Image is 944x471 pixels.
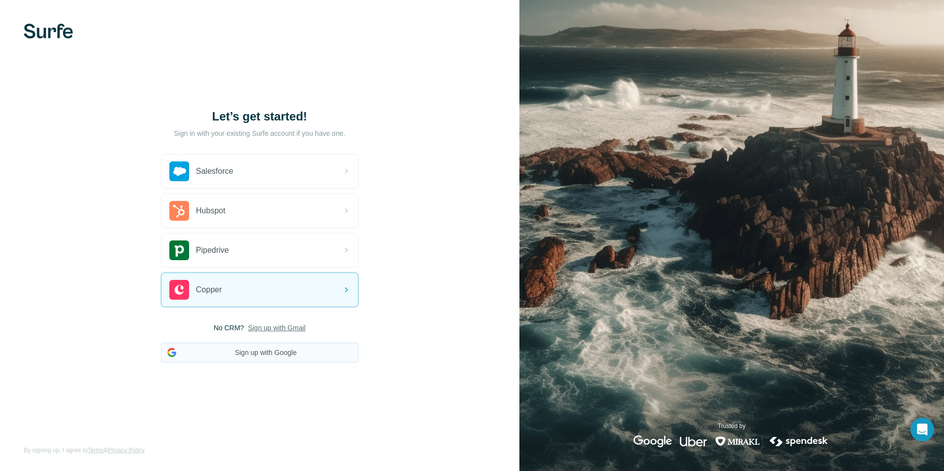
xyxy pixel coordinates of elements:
[196,205,226,217] span: Hubspot
[196,284,222,296] span: Copper
[169,240,189,260] img: pipedrive's logo
[715,435,760,447] img: mirakl's logo
[196,165,234,177] span: Salesforce
[24,24,73,39] img: Surfe's logo
[169,161,189,181] img: salesforce's logo
[169,201,189,221] img: hubspot's logo
[24,446,145,455] span: By signing up, I agree to &
[248,323,306,333] button: Sign up with Gmail
[196,244,229,256] span: Pipedrive
[910,418,934,441] div: Open Intercom Messenger
[718,422,746,431] p: Trusted by
[169,280,189,300] img: copper's logo
[161,343,358,362] button: Sign up with Google
[633,435,672,447] img: google's logo
[161,109,358,124] h1: Let’s get started!
[174,128,345,138] p: Sign in with your existing Surfe account if you have one.
[214,323,244,333] span: No CRM?
[768,435,829,447] img: spendesk's logo
[87,447,104,454] a: Terms
[680,435,707,447] img: uber's logo
[108,447,145,454] a: Privacy Policy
